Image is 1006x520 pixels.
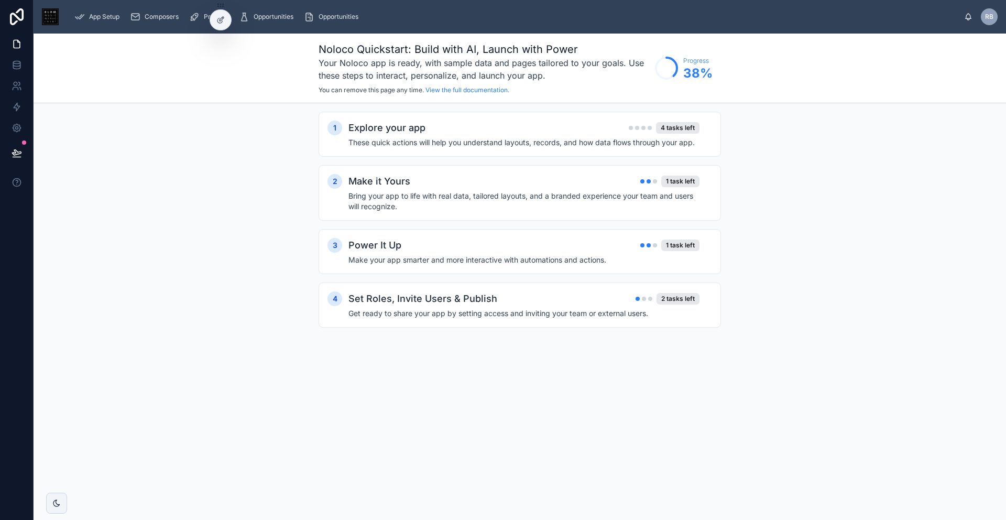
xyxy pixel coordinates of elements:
span: Opportunities [319,13,358,21]
a: View the full documentation. [425,86,509,94]
a: App Setup [71,7,127,26]
img: App logo [42,8,59,25]
h1: Noloco Quickstart: Build with AI, Launch with Power [319,42,650,57]
span: 38 % [683,65,713,82]
a: Opportunities [236,7,301,26]
a: Opportunities [301,7,366,26]
div: scrollable content [67,5,964,28]
h3: Your Noloco app is ready, with sample data and pages tailored to your goals. Use these steps to i... [319,57,650,82]
span: Projects [204,13,228,21]
a: Projects [186,7,236,26]
span: You can remove this page any time. [319,86,424,94]
span: RB [985,13,993,21]
a: Composers [127,7,186,26]
span: Composers [145,13,179,21]
span: Progress [683,57,713,65]
span: App Setup [89,13,119,21]
span: Opportunities [254,13,293,21]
